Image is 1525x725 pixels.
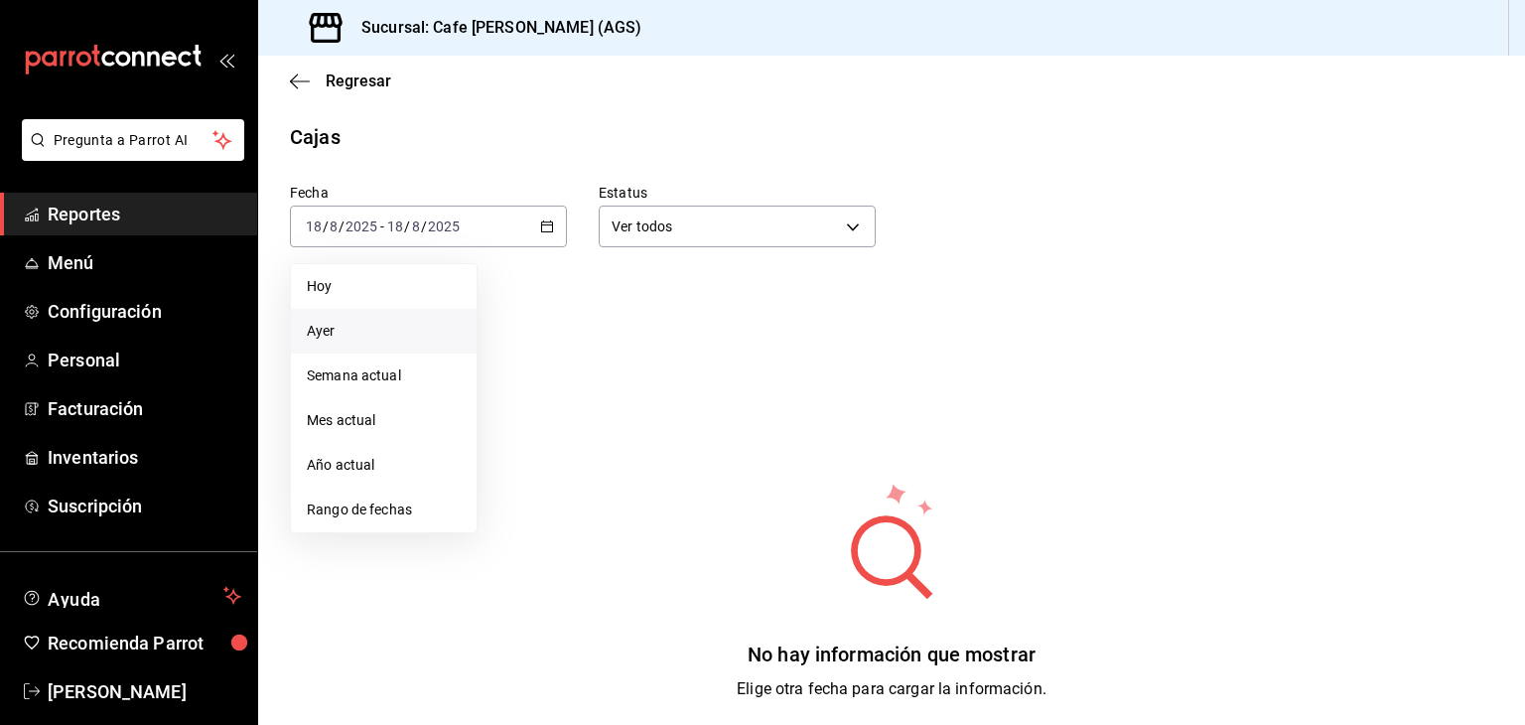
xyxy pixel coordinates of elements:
span: Regresar [326,72,391,90]
span: Hoy [307,276,461,297]
span: Ayer [307,321,461,342]
span: Pregunta a Parrot AI [54,130,213,151]
input: -- [386,218,404,234]
span: [PERSON_NAME] [48,678,241,705]
span: / [323,218,329,234]
span: Configuración [48,298,241,325]
span: Rango de fechas [307,500,461,520]
span: / [404,218,410,234]
input: -- [329,218,339,234]
span: Semana actual [307,365,461,386]
button: open_drawer_menu [218,52,234,68]
span: Facturación [48,395,241,422]
span: Año actual [307,455,461,476]
div: Cajas [290,122,341,152]
span: - [380,218,384,234]
label: Estatus [599,186,876,200]
input: ---- [345,218,378,234]
div: Ver todos [599,206,876,247]
div: No hay información que mostrar [737,640,1046,669]
label: Fecha [290,186,567,200]
span: Recomienda Parrot [48,630,241,656]
input: ---- [427,218,461,234]
span: Inventarios [48,444,241,471]
h3: Sucursal: Cafe [PERSON_NAME] (AGS) [346,16,641,40]
span: Elige otra fecha para cargar la información. [737,679,1046,698]
input: -- [305,218,323,234]
span: Mes actual [307,410,461,431]
span: Suscripción [48,493,241,519]
span: Reportes [48,201,241,227]
span: Ayuda [48,584,215,608]
span: Personal [48,347,241,373]
span: Menú [48,249,241,276]
input: -- [411,218,421,234]
button: Pregunta a Parrot AI [22,119,244,161]
button: Regresar [290,72,391,90]
span: / [339,218,345,234]
a: Pregunta a Parrot AI [14,144,244,165]
span: / [421,218,427,234]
